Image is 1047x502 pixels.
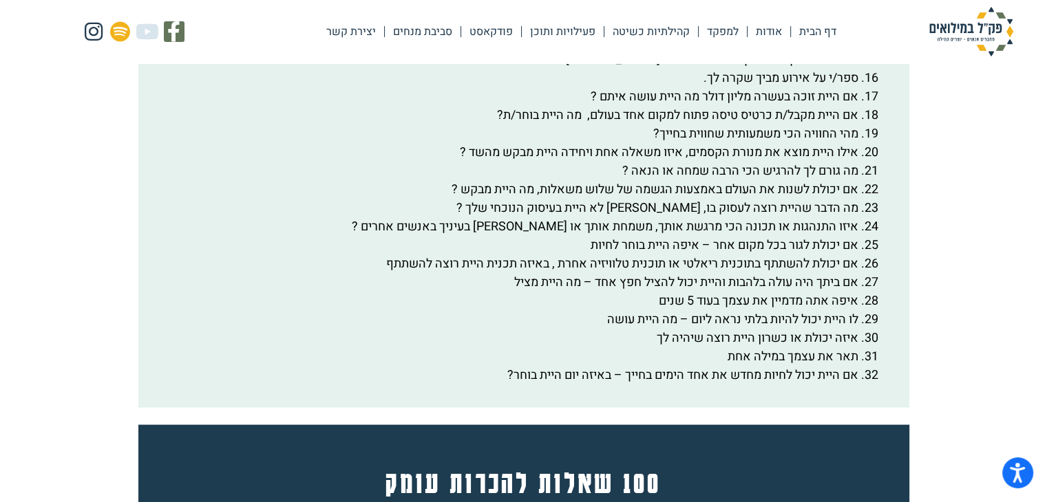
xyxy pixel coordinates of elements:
[161,273,858,292] li: אם ביתך היה עולה בלהבות והיית יכול להציל חפץ אחד – מה היית מציל
[161,87,858,106] li: אם היית זוכה בעשרה מליון דולר מה היית עושה איתם ?
[385,16,461,47] a: סביבת מנחים
[791,16,845,47] a: דף הבית
[161,236,858,254] li: אם יכולת לגור בכל מקום אחר – איפה היית בוחר לחיות
[161,106,858,124] li: אם היית מקבל/ת כרטיס טיסה פתוח למקום אחד בעולם, מה היית בוחר/ת?
[161,199,858,217] li: מה הדבר שהיית רוצה לעסוק בו, [PERSON_NAME] לא היית בעיסוק הנוכחי שלך ?
[161,217,858,236] li: איזו התנהגות או תכונה הכי מרגשת אותך, משמחת אותך או [PERSON_NAME] בעיניך באנשים אחרים ?
[161,292,858,310] li: איפה אתה מדמיין את עצמך בעוד 5 שנים
[161,162,858,180] li: מה גורם לך להרגיש הכי הרבה שמחה או הנאה ?
[161,347,858,366] li: תאר את עצמך במילה אחת
[161,69,858,87] li: ספר/י על אירוע מביך שקרה לך.
[699,16,747,47] a: למפקד
[461,16,521,47] a: פודקאסט
[318,16,845,47] nav: Menu
[161,310,858,329] li: לו היית יכול להיות בלתי נראה ליום – מה היית עושה
[161,329,858,347] li: איזה יכולת או כשרון היית רוצה שיהיה לך
[161,143,858,162] li: אילו היית מוצא את מנורת הקסמים, איזו משאלה אחת ויחידה היית מבקש מהשד ?
[161,254,858,273] li: אם יכולת להשתתף בתוכנית ריאלטי או תוכנית טלוויזיה אחרת , באיזה תכנית היית רוצה להשתתף
[161,366,858,384] li: אם היית יכול לחיות מחדש את אחד הימים בחייך – באיזה יום היית בוחר?
[318,16,384,47] a: יצירת קשר
[161,124,858,143] li: מהי החוויה הכי משמעותית שחווית בחייך?
[169,466,878,498] h4: 100 שאלות להכרות עומק
[604,16,698,47] a: קהילתיות כשיטה
[522,16,604,47] a: פעילויות ותוכן
[161,180,858,199] li: אם יכולת לשנות את העולם באמצעות הגשמה של שלוש משאלות, מה היית מבקש ?
[748,16,790,47] a: אודות
[902,7,1040,56] img: פק"ל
